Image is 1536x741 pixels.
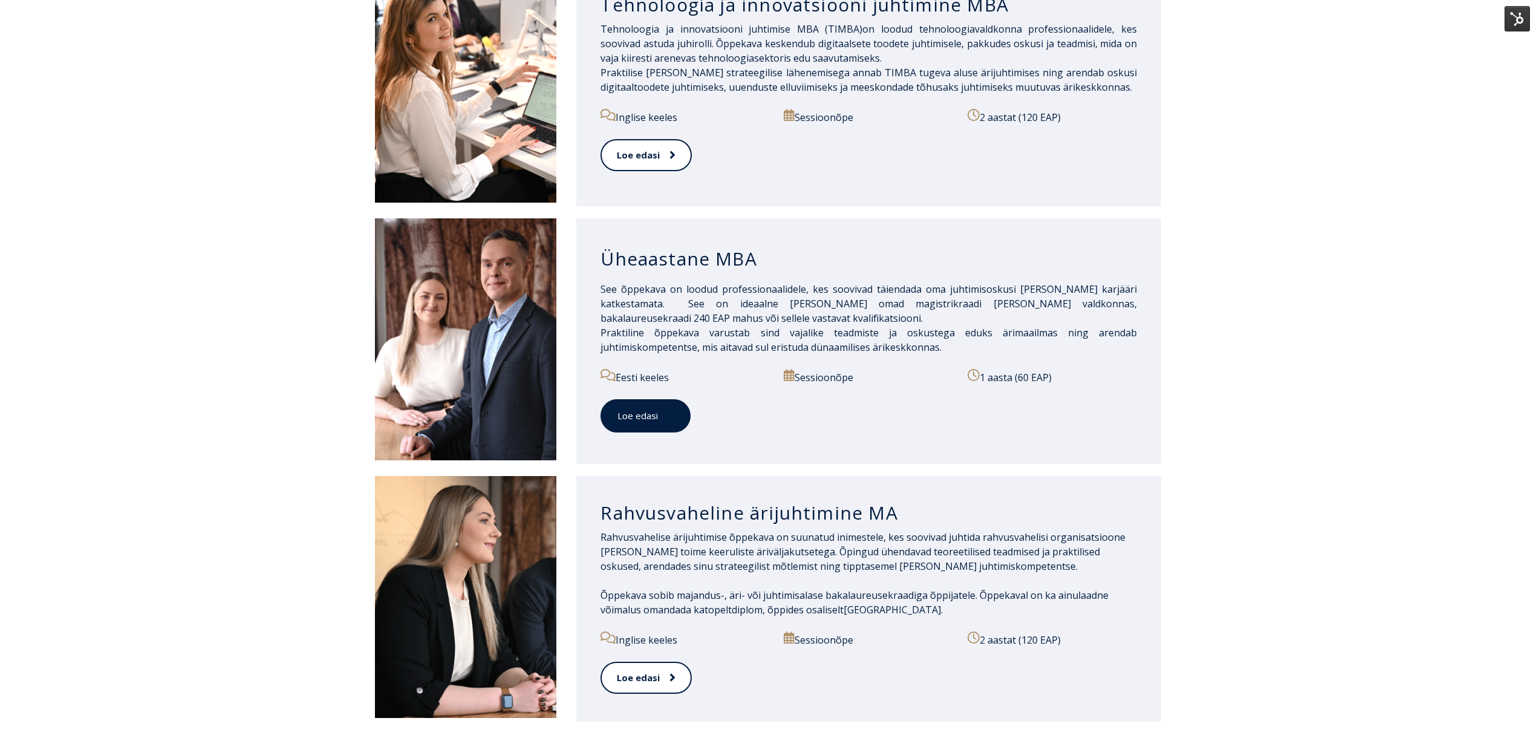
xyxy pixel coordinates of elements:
p: Sessioonõpe [784,109,953,125]
p: Eesti keeles [600,369,770,385]
img: DSC_1995 [375,218,556,460]
a: Loe edasi [600,399,691,433]
span: topeltdiplom [705,603,763,616]
span: Õppekaval on ka ainulaadne võimalus omandada ka [600,589,1108,616]
span: Rahvusvahelise ärijuhtimise õppekava on suunatud inimestele, kes soovivad juhtida rahvusvahelisi ... [600,530,1125,573]
span: Õppekava sobib majandus-, äri- või juhtimisalase bakalaureusekraadiga õppijatele. [600,589,977,602]
span: Praktilise [PERSON_NAME] strateegilise lähenemisega annab TIMBA tugeva aluse ärijuhtimises ning a... [600,66,1137,94]
p: 1 aasta (60 EAP) [968,369,1137,385]
img: HubSpot Tools Menu Toggle [1505,6,1530,31]
span: Praktiline õppekava varustab sind vajalike teadmiste ja oskustega eduks ärimaailmas ning arendab ... [600,326,1137,354]
p: Sessioonõpe [784,369,953,385]
a: Loe edasi [600,662,692,694]
span: . [941,603,943,616]
span: See õppekava on loodud professionaalidele, kes soovivad täiendada oma juhtimisoskusi [PERSON_NAME... [600,282,1137,325]
span: on loodud tehnoloogiavaldkonna professionaalidele, kes soovivad astuda juhirolli. Õppekava kesken... [600,22,1137,65]
a: Loe edasi [600,139,692,171]
p: Inglise keeles [600,632,770,647]
span: , õppides osaliselt [763,603,844,616]
p: Inglise keeles [600,109,770,125]
h3: Rahvusvaheline ärijuhtimine MA [600,501,1137,524]
img: DSC_1907 [375,476,556,718]
p: Sessioonõpe [784,632,953,647]
p: 2 aastat (120 EAP) [968,632,1137,647]
p: 2 aastat (120 EAP) [968,109,1137,125]
span: [GEOGRAPHIC_DATA] [844,603,941,616]
h3: Üheaastane MBA [600,247,1137,270]
span: Tehnoloogia ja innovatsiooni juhtimise MBA (TIMBA) [600,22,862,36]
